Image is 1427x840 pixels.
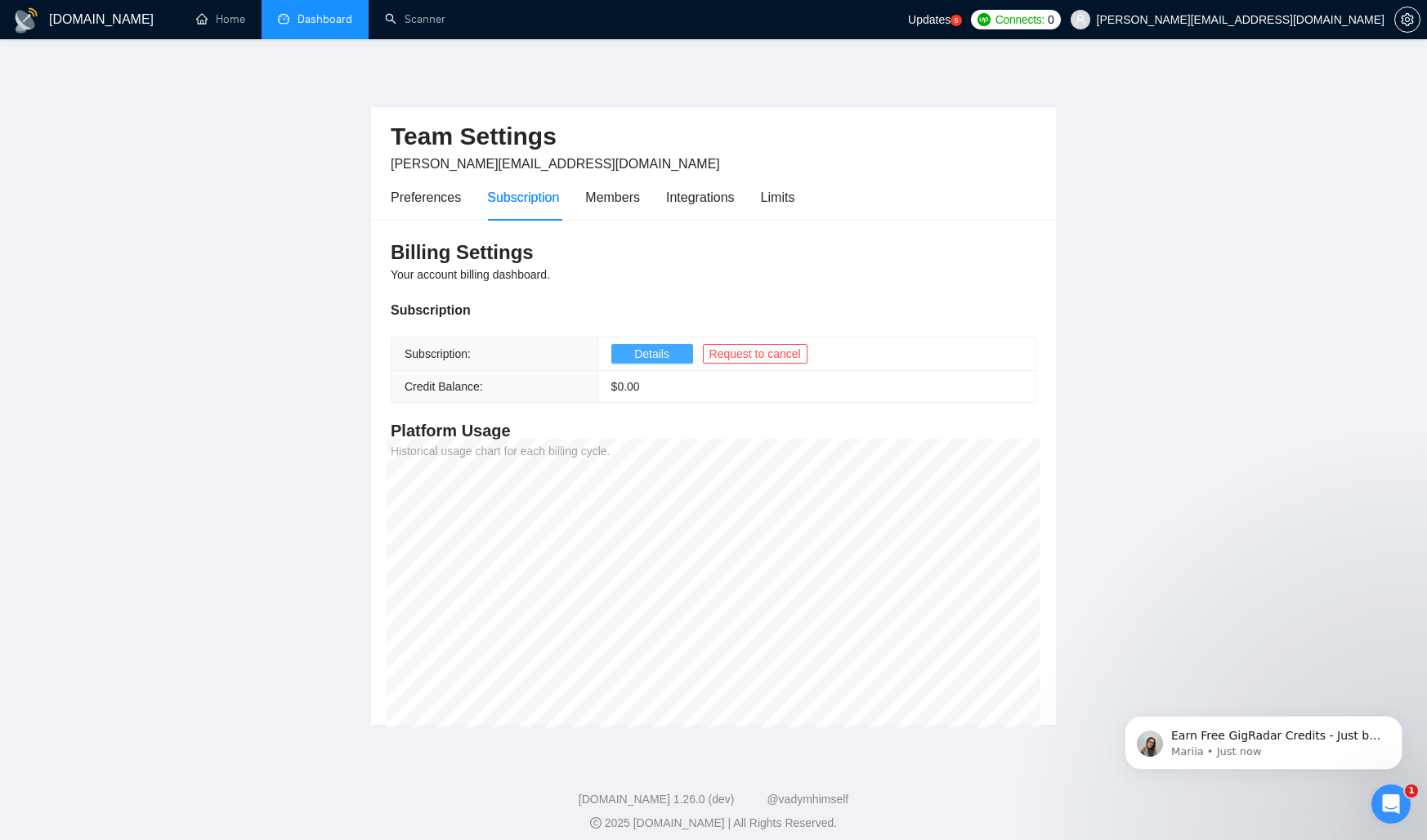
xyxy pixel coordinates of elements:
span: $ 0.00 [611,380,640,393]
a: homeHome [196,12,245,26]
span: 1 [1405,784,1418,798]
span: [PERSON_NAME][EMAIL_ADDRESS][DOMAIN_NAME] [391,157,720,171]
a: [DOMAIN_NAME] 1.26.0 (dev) [579,793,735,806]
a: 5 [951,15,962,26]
a: setting [1394,13,1420,26]
span: user [1075,14,1086,25]
span: copyright [590,817,602,829]
span: Your account billing dashboard. [391,268,550,281]
h4: Platform Usage [391,419,1036,442]
text: 5 [955,17,959,25]
button: setting [1394,7,1420,33]
a: searchScanner [385,12,445,26]
iframe: Intercom live chat [1371,784,1411,824]
span: Credit Balance: [405,380,483,393]
a: @vadymhimself [767,793,848,806]
span: 0 [1048,11,1054,29]
span: Connects: [995,11,1045,29]
h3: Billing Settings [391,239,1036,266]
span: Details [634,345,669,363]
img: logo [13,7,39,34]
div: 2025 [DOMAIN_NAME] | All Rights Reserved. [13,815,1414,832]
div: Subscription [487,187,559,208]
div: Limits [761,187,795,208]
button: Details [611,344,693,364]
div: Preferences [391,187,461,208]
div: Integrations [666,187,735,208]
span: setting [1395,13,1420,26]
span: Updates [908,13,951,26]
img: upwork-logo.png [977,13,991,26]
span: Request to cancel [709,345,801,363]
div: Subscription [391,300,1036,320]
div: Members [585,187,640,208]
a: dashboardDashboard [278,12,352,26]
span: Subscription: [405,347,471,360]
iframe: Intercom notifications message [1100,681,1427,796]
button: Request to cancel [703,344,807,364]
h2: Team Settings [391,120,1036,154]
